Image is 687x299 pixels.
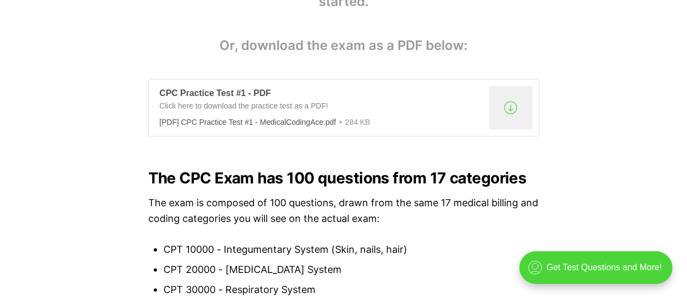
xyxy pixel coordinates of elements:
[163,282,539,297] li: CPT 30000 - Respiratory System
[163,241,539,257] li: CPT 10000 - Integumentary System (Skin, nails, hair)
[336,117,370,127] div: 284 KB
[160,118,336,126] div: [PDF] CPC Practice Test #1 - MedicalCodingAce.pdf
[163,262,539,277] li: CPT 20000 - [MEDICAL_DATA] System
[148,79,539,136] a: CPC Practice Test #1 - PDFClick here to download the practice test as a PDF![PDF] CPC Practice Te...
[148,195,539,226] p: The exam is composed of 100 questions, drawn from the same 17 medical billing and coding categori...
[510,246,687,299] iframe: portal-trigger
[160,88,484,99] div: CPC Practice Test #1 - PDF
[160,101,484,114] div: Click here to download the practice test as a PDF!
[148,169,539,186] h2: The CPC Exam has 100 questions from 17 categories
